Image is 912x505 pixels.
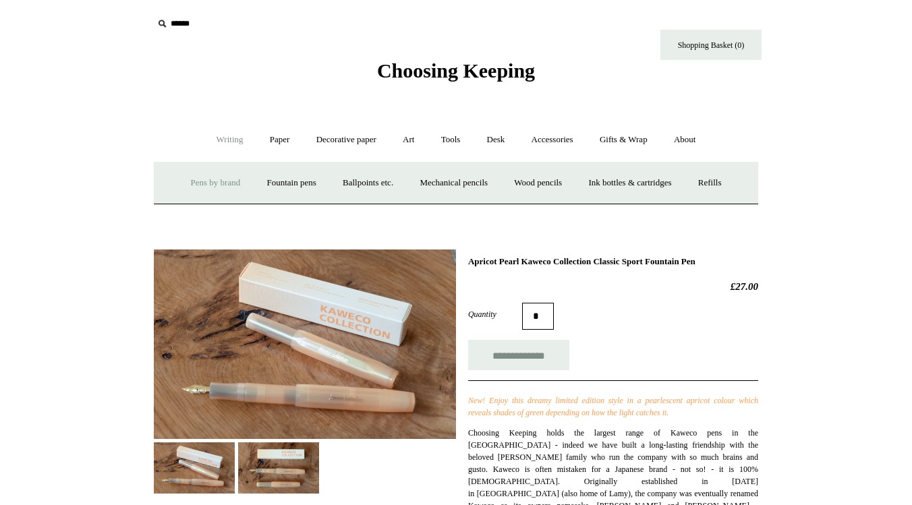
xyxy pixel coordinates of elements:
[179,165,253,201] a: Pens by brand
[468,308,522,320] label: Quantity
[429,122,473,158] a: Tools
[258,122,302,158] a: Paper
[407,165,500,201] a: Mechanical pencils
[662,122,708,158] a: About
[154,249,456,439] img: Apricot Pearl Kaweco Collection Classic Sport Fountain Pen
[666,408,668,417] i: .
[391,122,426,158] a: Art
[475,122,517,158] a: Desk
[588,122,660,158] a: Gifts & Wrap
[377,59,535,82] span: Choosing Keeping
[154,442,235,493] img: Apricot Pearl Kaweco Collection Classic Sport Fountain Pen
[468,396,758,417] i: New! Enjoy this dreamy limited edition style in a pearlescent apricot colour which reveals shades...
[331,165,405,201] a: Ballpoints etc.
[254,165,328,201] a: Fountain pens
[576,165,683,201] a: Ink bottles & cartridges
[468,256,758,267] h1: Apricot Pearl Kaweco Collection Classic Sport Fountain Pen
[204,122,256,158] a: Writing
[686,165,734,201] a: Refills
[660,30,762,60] a: Shopping Basket (0)
[502,165,574,201] a: Wood pencils
[468,280,758,293] h2: £27.00
[377,70,535,80] a: Choosing Keeping
[519,122,586,158] a: Accessories
[304,122,389,158] a: Decorative paper
[238,442,319,493] img: Apricot Pearl Kaweco Collection Classic Sport Fountain Pen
